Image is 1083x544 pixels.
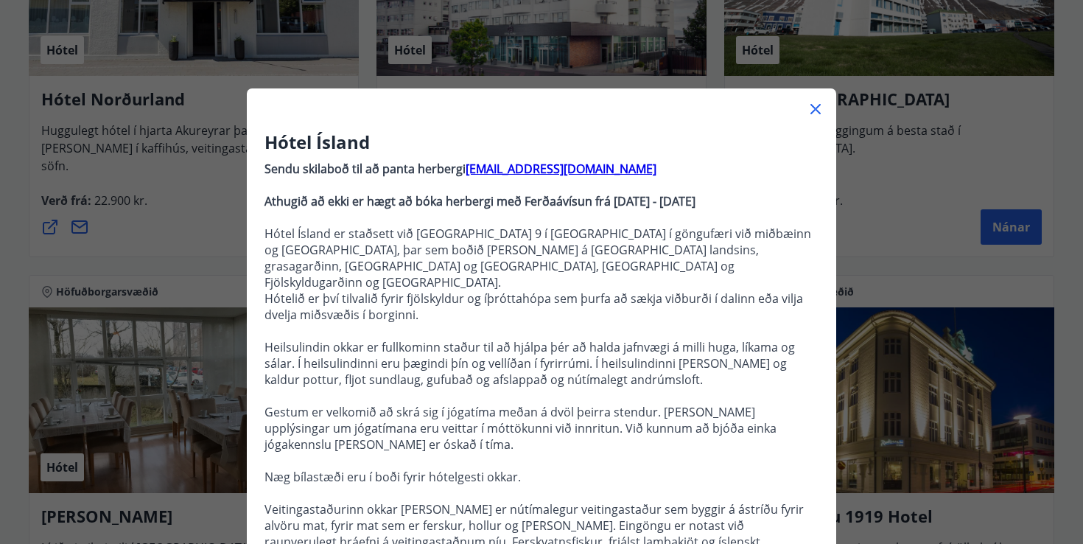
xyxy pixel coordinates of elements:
[264,404,819,453] p: Gestum er velkomið að skrá sig í jógatíma meðan á dvöl þeirra stendur. [PERSON_NAME] upplýsingar ...
[264,469,819,485] p: Næg bílastæði eru í boði fyrir hótelgesti okkar.
[264,339,819,388] p: Heilsulindin okkar er fullkominn staður til að hjálpa þér að halda jafnvægi á milli huga, líkama ...
[264,193,695,209] strong: Athugið að ekki er hægt að bóka herbergi með Ferðaávísun frá [DATE] - [DATE]
[264,130,819,155] h3: Hótel Ísland
[264,290,819,323] p: Hótelið er því tilvalið fyrir fjölskyldur og íþróttahópa sem þurfa að sækja viðburði í dalinn eða...
[264,226,819,290] p: Hótel Ísland er staðsett við [GEOGRAPHIC_DATA] 9 í [GEOGRAPHIC_DATA] í göngufæri við miðbæinn og ...
[264,161,466,177] strong: Sendu skilaboð til að panta herbergi
[466,161,656,177] a: [EMAIL_ADDRESS][DOMAIN_NAME]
